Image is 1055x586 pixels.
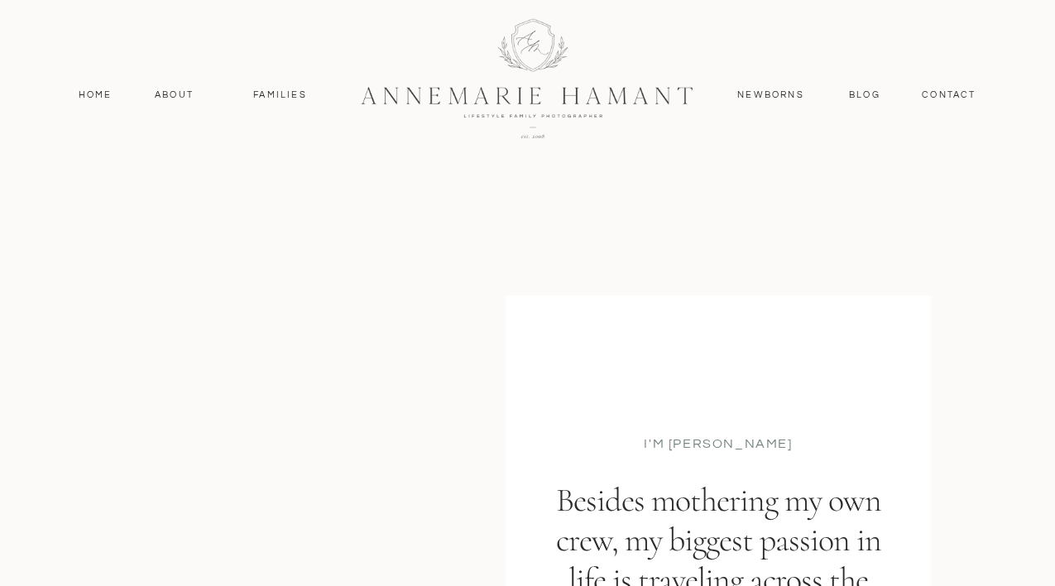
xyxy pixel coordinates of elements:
[71,88,120,103] a: Home
[846,88,885,103] a: Blog
[731,88,811,103] a: Newborns
[914,88,985,103] a: contact
[151,88,199,103] a: About
[644,435,794,451] p: I'M [PERSON_NAME]
[243,88,318,103] a: Families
